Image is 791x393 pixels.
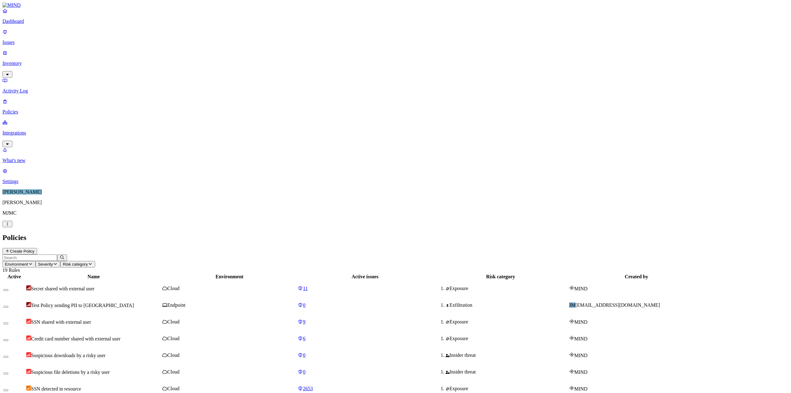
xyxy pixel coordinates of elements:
[26,285,31,290] img: severity-critical
[162,274,297,280] div: Environment
[2,50,789,77] a: Inventory
[167,286,180,291] span: Cloud
[2,233,789,242] h2: Policies
[433,274,568,280] div: Risk category
[303,386,313,391] span: 2653
[5,262,28,267] span: Environment
[2,179,789,184] p: Settings
[2,248,37,254] button: Create Policy
[31,303,134,308] span: Test Policy sending PII to [GEOGRAPHIC_DATA]
[167,386,180,391] span: Cloud
[31,353,105,358] span: Suspicious downloads by a risky user
[298,386,432,391] a: 2653
[2,2,21,8] img: MIND
[3,274,25,280] div: Active
[574,386,588,391] span: MIND
[26,274,161,280] div: Name
[2,168,789,184] a: Settings
[31,386,81,391] span: SSN detected in resource
[2,120,789,146] a: Integrations
[303,369,305,374] span: 0
[446,369,568,375] div: Insider threat
[26,386,31,391] img: severity-medium
[303,352,305,358] span: 0
[569,319,574,324] img: mind-logo-icon
[63,262,88,267] span: Risk category
[2,99,789,115] a: Policies
[31,336,121,341] span: Credit card number shared with external user
[446,386,568,391] div: Exposure
[298,336,432,341] a: 6
[2,147,789,163] a: What's new
[569,335,574,340] img: mind-logo-icon
[31,319,91,325] span: SSN shared with external user
[167,369,180,374] span: Cloud
[298,286,432,291] a: 11
[574,336,588,341] span: MIND
[2,78,789,94] a: Activity Log
[167,302,186,308] span: Endpoint
[2,8,789,24] a: Dashboard
[2,61,789,66] p: Inventory
[574,286,588,291] span: MIND
[303,336,305,341] span: 6
[2,40,789,45] p: Issues
[2,189,42,194] span: [PERSON_NAME]
[569,352,574,357] img: mind-logo-icon
[574,319,588,325] span: MIND
[2,88,789,94] p: Activity Log
[2,210,789,216] p: MJMC
[446,319,568,325] div: Exposure
[38,262,53,267] span: Severity
[26,335,31,340] img: severity-high
[446,336,568,341] div: Exposure
[569,285,574,290] img: mind-logo-icon
[303,286,307,291] span: 11
[26,302,31,307] img: severity-critical
[2,200,789,205] p: [PERSON_NAME]
[446,302,568,308] div: Exfiltration
[569,274,704,280] div: Created by
[2,130,789,136] p: Integrations
[298,319,432,325] a: 9
[31,286,94,291] span: Secret shared with external user
[2,109,789,115] p: Policies
[2,267,20,273] span: 19 Rules
[569,302,575,308] span: JM
[26,352,31,357] img: severity-high
[167,336,180,341] span: Cloud
[167,319,180,324] span: Cloud
[298,369,432,375] a: 0
[574,370,588,375] span: MIND
[569,369,574,374] img: mind-logo-icon
[303,319,305,324] span: 9
[2,19,789,24] p: Dashboard
[2,29,789,45] a: Issues
[446,286,568,291] div: Exposure
[569,386,574,391] img: mind-logo-icon
[26,369,31,374] img: severity-high
[446,352,568,358] div: Insider threat
[303,302,305,308] span: 0
[31,370,110,375] span: Suspicious file deletions by a risky user
[298,274,432,280] div: Active issues
[2,2,789,8] a: MIND
[167,352,180,358] span: Cloud
[298,352,432,358] a: 0
[575,302,660,308] span: [EMAIL_ADDRESS][DOMAIN_NAME]
[2,158,789,163] p: What's new
[2,254,57,261] input: Search
[298,302,432,308] a: 0
[26,319,31,324] img: severity-high
[574,353,588,358] span: MIND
